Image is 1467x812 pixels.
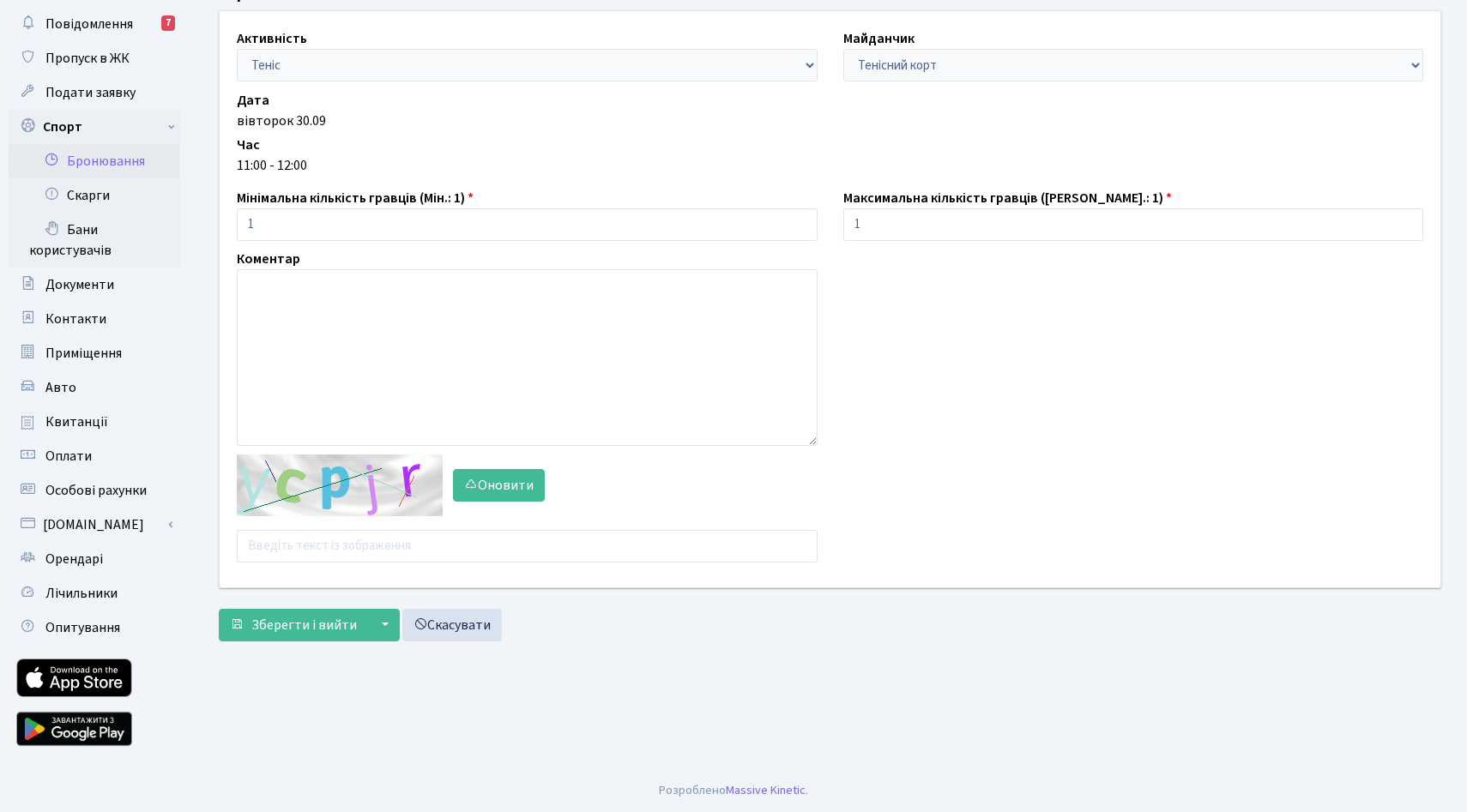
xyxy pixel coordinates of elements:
a: Авто [9,370,180,405]
label: Активність [237,28,307,49]
a: Бани користувачів [9,213,180,268]
label: Майданчик [843,28,915,49]
span: Лічильники [45,584,118,603]
a: Скасувати [402,609,502,641]
span: Приміщення [45,344,122,363]
button: Зберегти і вийти [219,609,368,641]
label: Максимальна кількість гравців ([PERSON_NAME].: 1) [843,188,1172,208]
span: Орендарі [45,550,103,568]
span: Пропуск в ЖК [45,49,130,68]
div: Розроблено . [659,781,808,800]
div: вівторок 30.09 [237,111,1423,131]
span: Документи [45,275,114,294]
label: Коментар [237,249,300,269]
a: Massive Kinetic [726,781,806,799]
a: Скарги [9,178,180,213]
span: Контакти [45,310,106,328]
a: Особові рахунки [9,473,180,508]
div: 7 [161,15,175,31]
span: Авто [45,378,76,397]
a: Бронювання [9,144,180,178]
a: Контакти [9,302,180,336]
label: Час [237,135,260,155]
span: Оплати [45,447,92,466]
span: Подати заявку [45,83,136,102]
span: Зберегти і вийти [251,616,357,635]
a: Орендарі [9,542,180,576]
button: Оновити [453,469,545,502]
a: Квитанції [9,405,180,439]
label: Мінімальна кількість гравців (Мін.: 1) [237,188,474,208]
a: Приміщення [9,336,180,370]
a: Оплати [9,439,180,473]
span: Повідомлення [45,15,133,33]
span: Квитанції [45,412,108,431]
div: 11:00 - 12:00 [237,155,1423,176]
a: Подати заявку [9,75,180,110]
a: [DOMAIN_NAME] [9,508,180,542]
img: default [237,454,443,516]
a: Опитування [9,611,180,645]
a: Документи [9,268,180,302]
a: Пропуск в ЖК [9,41,180,75]
a: Повідомлення7 [9,7,180,41]
a: Спорт [9,110,180,144]
label: Дата [237,90,269,111]
span: Опитування [45,618,120,637]
span: Особові рахунки [45,481,147,500]
input: Введіть текст із зображення [237,530,818,562]
a: Лічильники [9,576,180,611]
